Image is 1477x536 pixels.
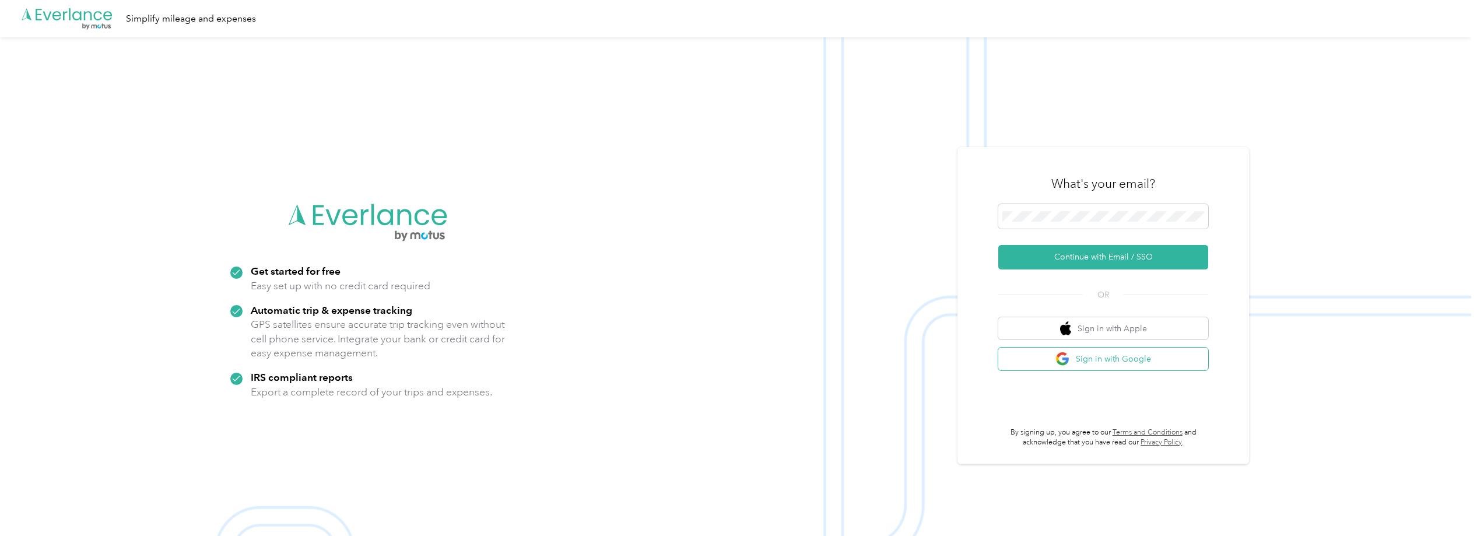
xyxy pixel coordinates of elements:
[998,245,1208,269] button: Continue with Email / SSO
[1083,289,1124,301] span: OR
[1051,176,1155,192] h3: What's your email?
[1055,352,1070,366] img: google logo
[126,12,256,26] div: Simplify mileage and expenses
[251,304,412,316] strong: Automatic trip & expense tracking
[251,371,353,383] strong: IRS compliant reports
[251,317,506,360] p: GPS satellites ensure accurate trip tracking even without cell phone service. Integrate your bank...
[998,428,1208,448] p: By signing up, you agree to our and acknowledge that you have read our .
[251,385,492,400] p: Export a complete record of your trips and expenses.
[251,265,341,277] strong: Get started for free
[998,348,1208,370] button: google logoSign in with Google
[251,279,430,293] p: Easy set up with no credit card required
[1060,321,1072,336] img: apple logo
[998,317,1208,340] button: apple logoSign in with Apple
[1113,428,1183,437] a: Terms and Conditions
[1141,438,1182,447] a: Privacy Policy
